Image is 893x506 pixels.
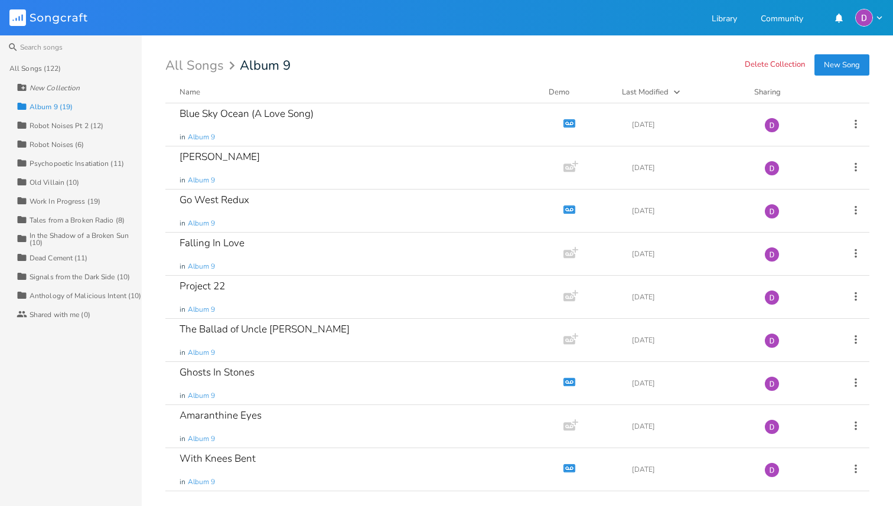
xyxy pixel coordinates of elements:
[188,348,215,358] span: Album 9
[30,141,84,148] div: Robot Noises (6)
[814,54,869,76] button: New Song
[180,348,185,358] span: in
[180,324,350,334] div: The Ballad of Uncle [PERSON_NAME]
[632,293,750,301] div: [DATE]
[30,311,90,318] div: Shared with me (0)
[188,175,215,185] span: Album 9
[632,466,750,473] div: [DATE]
[764,333,780,348] img: Dylan
[180,152,260,162] div: [PERSON_NAME]
[30,232,142,246] div: In the Shadow of a Broken Sun (10)
[30,254,88,262] div: Dead Cement (11)
[30,122,103,129] div: Robot Noises Pt 2 (12)
[622,86,740,98] button: Last Modified
[30,217,125,224] div: Tales from a Broken Radio (8)
[30,179,80,186] div: Old Villain (10)
[188,391,215,401] span: Album 9
[180,218,185,228] span: in
[188,434,215,444] span: Album 9
[764,290,780,305] img: Dylan
[180,262,185,272] span: in
[632,380,750,387] div: [DATE]
[188,305,215,315] span: Album 9
[764,419,780,435] img: Dylan
[764,376,780,391] img: Dylan
[764,462,780,478] img: Dylan
[165,60,239,71] div: All Songs
[30,84,80,92] div: New Collection
[9,65,61,72] div: All Songs (122)
[180,453,256,463] div: With Knees Bent
[188,262,215,272] span: Album 9
[188,477,215,487] span: Album 9
[764,204,780,219] img: Dylan
[240,59,291,72] span: Album 9
[188,132,215,142] span: Album 9
[180,305,185,315] span: in
[180,195,249,205] div: Go West Redux
[745,60,805,70] button: Delete Collection
[632,337,750,344] div: [DATE]
[632,207,750,214] div: [DATE]
[764,247,780,262] img: Dylan
[622,87,669,97] div: Last Modified
[855,9,873,27] img: Dylan
[30,198,100,205] div: Work In Progress (19)
[180,477,185,487] span: in
[180,367,255,377] div: Ghosts In Stones
[180,109,314,119] div: Blue Sky Ocean (A Love Song)
[180,86,535,98] button: Name
[180,281,225,291] div: Project 22
[30,160,124,167] div: Psychopoetic Insatiation (11)
[549,86,608,98] div: Demo
[180,434,185,444] span: in
[180,175,185,185] span: in
[188,218,215,228] span: Album 9
[180,391,185,401] span: in
[632,164,750,171] div: [DATE]
[180,238,245,248] div: Falling In Love
[632,423,750,430] div: [DATE]
[180,87,200,97] div: Name
[30,103,73,110] div: Album 9 (19)
[632,250,750,257] div: [DATE]
[764,117,780,133] img: Dylan
[754,86,825,98] div: Sharing
[180,132,185,142] span: in
[632,121,750,128] div: [DATE]
[761,15,803,25] a: Community
[712,15,737,25] a: Library
[764,161,780,176] img: Dylan
[180,410,262,420] div: Amaranthine Eyes
[30,292,141,299] div: Anthology of Malicious Intent (10)
[30,273,130,280] div: Signals from the Dark Side (10)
